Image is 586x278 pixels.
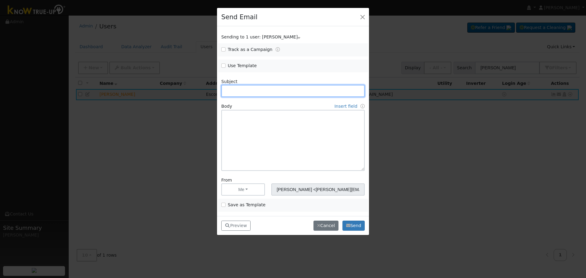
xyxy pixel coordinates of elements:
[221,203,226,207] input: Save as Template
[360,104,365,109] a: Fields
[335,104,357,109] a: Insert field
[228,46,272,53] label: Track as a Campaign
[221,12,257,22] h4: Send Email
[218,34,368,40] div: Show users
[342,221,365,231] button: Send
[228,202,266,208] label: Save as Template
[228,63,257,69] label: Use Template
[221,183,265,196] button: Me
[221,63,226,68] input: Use Template
[221,103,232,110] label: Body
[221,177,232,183] label: From
[221,221,251,231] button: Preview
[221,47,226,52] input: Track as a Campaign
[313,221,338,231] button: Cancel
[276,47,280,52] a: Tracking Campaigns
[221,78,237,85] label: Subject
